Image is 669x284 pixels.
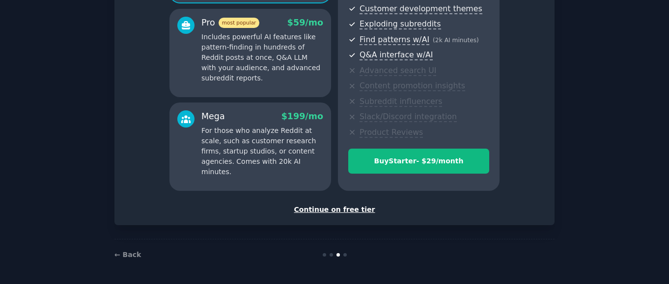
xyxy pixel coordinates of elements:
[219,18,260,28] span: most popular
[360,97,442,107] span: Subreddit influencers
[201,17,259,29] div: Pro
[360,4,482,14] span: Customer development themes
[360,112,457,122] span: Slack/Discord integration
[281,111,323,121] span: $ 199 /mo
[287,18,323,27] span: $ 59 /mo
[348,149,489,174] button: BuyStarter- $29/month
[201,110,225,123] div: Mega
[349,156,489,166] div: Buy Starter - $ 29 /month
[360,50,433,60] span: Q&A interface w/AI
[201,126,323,177] p: For those who analyze Reddit at scale, such as customer research firms, startup studios, or conte...
[360,19,441,29] span: Exploding subreddits
[433,37,479,44] span: ( 2k AI minutes )
[114,251,141,258] a: ← Back
[125,205,544,215] div: Continue on free tier
[360,128,423,138] span: Product Reviews
[360,81,465,91] span: Content promotion insights
[360,35,429,45] span: Find patterns w/AI
[360,66,436,76] span: Advanced search UI
[201,32,323,83] p: Includes powerful AI features like pattern-finding in hundreds of Reddit posts at once, Q&A LLM w...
